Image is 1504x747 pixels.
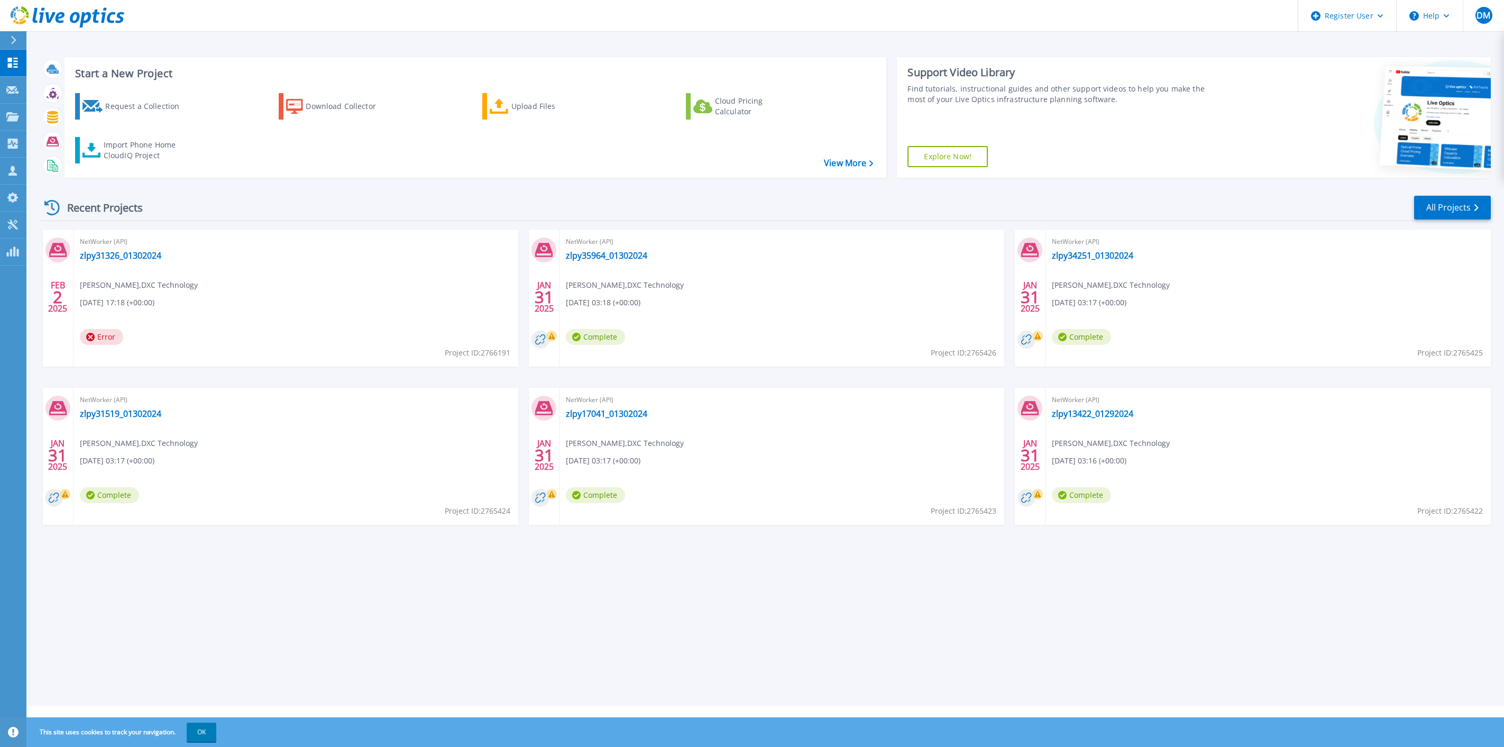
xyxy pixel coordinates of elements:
a: Download Collector [279,93,397,120]
span: NetWorker (API) [80,236,512,248]
span: [DATE] 03:18 (+00:00) [566,297,640,308]
a: All Projects [1414,196,1491,220]
span: [PERSON_NAME] , DXC Technology [80,279,198,291]
span: [DATE] 03:16 (+00:00) [1052,455,1126,467]
span: NetWorker (API) [1052,394,1484,406]
a: Explore Now! [907,146,988,167]
span: Complete [1052,487,1111,503]
div: Import Phone Home CloudIQ Project [104,140,186,161]
div: JAN 2025 [1020,436,1040,475]
span: Project ID: 2765423 [931,505,996,517]
span: Project ID: 2766191 [445,347,510,359]
div: Request a Collection [105,96,190,117]
div: Download Collector [306,96,390,117]
span: [PERSON_NAME] , DXC Technology [566,438,684,449]
span: [DATE] 17:18 (+00:00) [80,297,154,308]
span: This site uses cookies to track your navigation. [29,723,216,742]
span: DM [1477,11,1490,20]
a: zlpy31326_01302024 [80,250,161,261]
span: Complete [566,487,625,503]
span: [PERSON_NAME] , DXC Technology [1052,279,1170,291]
button: OK [187,723,216,742]
span: [PERSON_NAME] , DXC Technology [80,438,198,449]
span: Complete [80,487,139,503]
span: 31 [1021,293,1040,302]
div: JAN 2025 [48,436,68,475]
a: zlpy35964_01302024 [566,250,647,261]
span: Project ID: 2765424 [445,505,510,517]
div: FEB 2025 [48,278,68,316]
a: zlpy31519_01302024 [80,408,161,419]
span: 31 [1021,451,1040,460]
a: zlpy17041_01302024 [566,408,647,419]
span: Error [80,329,123,345]
div: JAN 2025 [534,278,554,316]
span: [PERSON_NAME] , DXC Technology [1052,438,1170,449]
span: Project ID: 2765426 [931,347,996,359]
span: 31 [535,293,554,302]
div: Cloud Pricing Calculator [715,96,800,117]
span: [PERSON_NAME] , DXC Technology [566,279,684,291]
span: [DATE] 03:17 (+00:00) [566,455,640,467]
div: JAN 2025 [534,436,554,475]
div: Find tutorials, instructional guides and other support videos to help you make the most of your L... [907,84,1216,105]
span: Project ID: 2765422 [1417,505,1483,517]
a: zlpy13422_01292024 [1052,408,1133,419]
a: Upload Files [482,93,600,120]
span: Project ID: 2765425 [1417,347,1483,359]
span: 31 [48,451,67,460]
span: 2 [53,293,62,302]
span: NetWorker (API) [566,394,998,406]
span: NetWorker (API) [1052,236,1484,248]
div: Support Video Library [907,66,1216,79]
span: [DATE] 03:17 (+00:00) [80,455,154,467]
a: zlpy34251_01302024 [1052,250,1133,261]
span: [DATE] 03:17 (+00:00) [1052,297,1126,308]
span: NetWorker (API) [80,394,512,406]
a: Cloud Pricing Calculator [686,93,804,120]
div: Recent Projects [41,195,157,221]
a: View More [824,158,873,168]
span: 31 [535,451,554,460]
span: NetWorker (API) [566,236,998,248]
span: Complete [1052,329,1111,345]
span: Complete [566,329,625,345]
a: Request a Collection [75,93,193,120]
div: Upload Files [511,96,596,117]
div: JAN 2025 [1020,278,1040,316]
h3: Start a New Project [75,68,873,79]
